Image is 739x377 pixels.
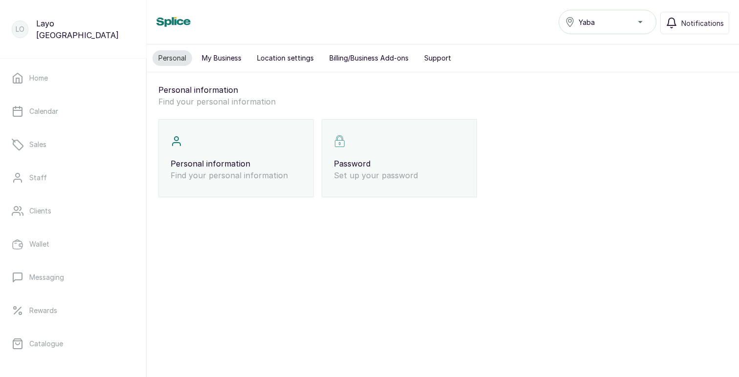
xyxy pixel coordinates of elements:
a: Messaging [8,264,138,291]
button: Yaba [559,10,656,34]
span: Yaba [579,17,595,27]
p: Password [334,158,465,169]
p: Catalogue [29,339,63,349]
button: Personal [152,50,192,66]
p: Staff [29,173,47,183]
p: Set up your password [334,169,465,181]
p: Find your personal information [171,169,302,181]
p: Layo [GEOGRAPHIC_DATA] [36,18,134,41]
a: Wallet [8,230,138,258]
a: Home [8,64,138,92]
button: Billing/Business Add-ons [324,50,414,66]
p: Wallet [29,239,49,249]
a: Clients [8,197,138,225]
p: Rewards [29,306,57,315]
button: Notifications [660,12,729,34]
p: Clients [29,206,51,216]
a: Catalogue [8,330,138,357]
p: Personal information [171,158,302,169]
div: PasswordSet up your password [322,119,477,197]
button: Support [418,50,457,66]
a: Staff [8,164,138,191]
p: Find your personal information [158,96,727,107]
a: Calendar [8,98,138,125]
p: LO [16,24,24,34]
p: Personal information [158,84,727,96]
p: Calendar [29,106,58,116]
p: Sales [29,140,46,149]
a: Rewards [8,297,138,324]
p: Home [29,73,48,83]
a: Sales [8,131,138,158]
button: My Business [196,50,247,66]
span: Notifications [681,18,724,28]
p: Messaging [29,272,64,282]
button: Location settings [251,50,320,66]
div: Personal informationFind your personal information [158,119,314,197]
